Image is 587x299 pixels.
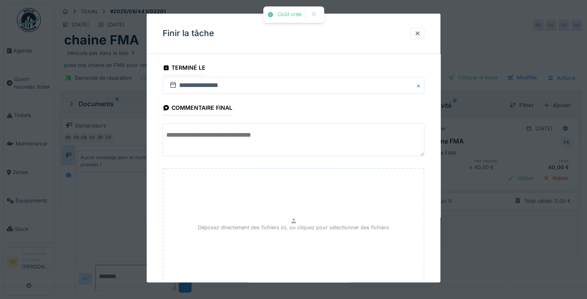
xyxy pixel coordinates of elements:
p: Déposez directement des fichiers ici, ou cliquez pour sélectionner des fichiers [198,224,389,231]
button: Close [416,77,424,94]
h3: Finir la tâche [163,28,214,38]
div: Commentaire final [163,102,232,115]
div: Coût créé [278,11,301,18]
div: Terminé le [163,62,206,75]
